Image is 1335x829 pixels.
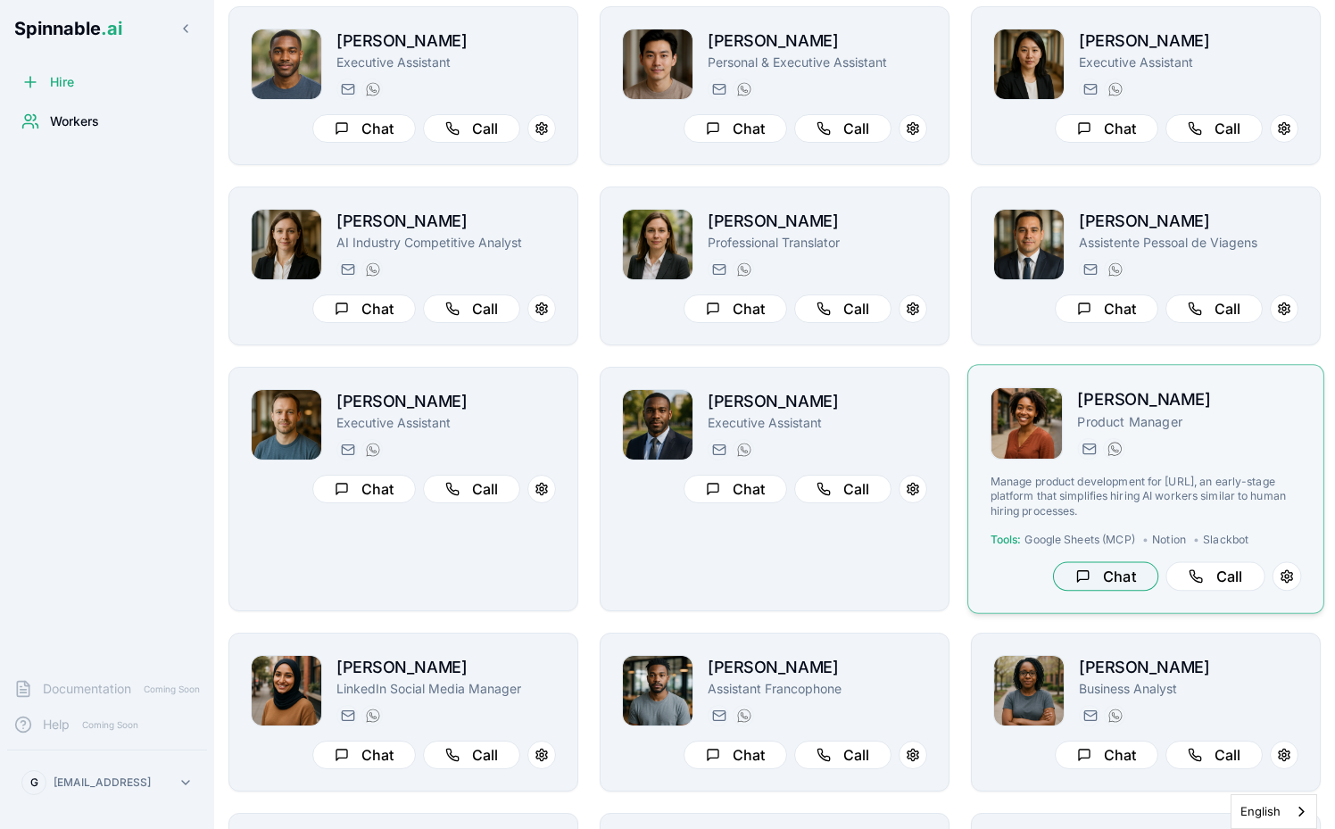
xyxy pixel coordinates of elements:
span: Coming Soon [138,681,205,698]
p: AI Industry Competitive Analyst [336,234,556,252]
p: LinkedIn Social Media Manager [336,680,556,698]
span: Tools: [991,533,1022,547]
h2: [PERSON_NAME] [336,209,556,234]
a: English [1231,795,1316,828]
img: WhatsApp [737,82,751,96]
img: Maxime Dubois [623,656,692,725]
aside: Language selected: English [1231,794,1317,829]
button: Chat [684,475,787,503]
p: Personal & Executive Assistant [708,54,927,71]
button: Call [794,741,891,769]
h2: [PERSON_NAME] [336,655,556,680]
img: Kaito Ahn [623,29,692,99]
button: Chat [1055,114,1158,143]
span: .ai [101,18,122,39]
button: WhatsApp [733,439,754,460]
button: Call [423,475,520,503]
button: WhatsApp [1104,79,1125,100]
img: WhatsApp [366,82,380,96]
img: Malia Ferreira [994,29,1064,99]
button: Call [423,114,520,143]
span: Help [43,716,70,734]
button: Send email to kaito.ahn@getspinnable.ai [708,79,729,100]
img: WhatsApp [366,709,380,723]
span: Workers [50,112,99,130]
p: Executive Assistant [708,414,927,432]
img: Julian Petrov [252,390,321,460]
span: Notion [1152,533,1186,547]
img: WhatsApp [1108,82,1123,96]
img: WhatsApp [1108,262,1123,277]
h2: [PERSON_NAME] [1079,209,1298,234]
button: Send email to deandre.johnson@getspinnable.ai [708,439,729,460]
button: Send email to lucas.silva@getspinnable.ai [1079,259,1100,280]
p: Assistente Pessoal de Viagens [1079,234,1298,252]
img: WhatsApp [737,262,751,277]
button: Send email to adam.larsen@getspinnable.ai [336,79,358,100]
span: Spinnable [14,18,122,39]
span: Hire [50,73,74,91]
p: Executive Assistant [336,54,556,71]
h2: [PERSON_NAME] [336,389,556,414]
h2: [PERSON_NAME] [708,389,927,414]
button: WhatsApp [733,259,754,280]
p: Executive Assistant [336,414,556,432]
button: G[EMAIL_ADDRESS] [14,765,200,800]
p: Professional Translator [708,234,927,252]
button: WhatsApp [1104,259,1125,280]
h2: [PERSON_NAME] [708,29,927,54]
button: Chat [312,741,416,769]
h2: [PERSON_NAME] [1079,655,1298,680]
button: Chat [1053,562,1158,592]
img: Mateo Andersson [623,390,692,460]
button: Call [1165,114,1263,143]
h2: [PERSON_NAME] [336,29,556,54]
button: WhatsApp [733,79,754,100]
button: WhatsApp [733,705,754,726]
span: • [1142,533,1148,547]
button: Call [423,294,520,323]
button: WhatsApp [1104,705,1125,726]
img: Dominic Singh [994,210,1064,279]
button: Send email to toby.moreau@getspinnable.ai [1079,79,1100,100]
p: Assistant Francophone [708,680,927,698]
img: WhatsApp [1107,442,1122,456]
span: Google Sheets (MCP) [1024,533,1134,547]
button: Chat [684,741,787,769]
button: WhatsApp [361,439,383,460]
button: Chat [684,114,787,143]
button: Chat [312,294,416,323]
button: WhatsApp [361,705,383,726]
img: WhatsApp [737,709,751,723]
h2: [PERSON_NAME] [1079,29,1298,54]
p: Product Manager [1078,412,1302,430]
h2: [PERSON_NAME] [708,209,927,234]
button: Call [794,475,891,503]
button: WhatsApp [361,79,383,100]
button: Send email to isabella.martinez@getspinnable.ai [1079,705,1100,726]
button: Send email to maxime.dubois@getspinnable.ai [708,705,729,726]
span: Coming Soon [77,717,144,734]
img: WhatsApp [366,262,380,277]
img: Adam Larsen [252,29,321,99]
button: Call [1165,294,1263,323]
button: Chat [1055,741,1158,769]
button: Chat [312,475,416,503]
button: Chat [684,294,787,323]
img: WhatsApp [1108,709,1123,723]
button: Send email to lucy.young@getspinnable.ai [708,259,729,280]
button: Call [794,294,891,323]
button: Call [1165,562,1265,592]
p: [EMAIL_ADDRESS] [54,775,151,790]
img: WhatsApp [366,443,380,457]
img: Isabella Martinez [994,656,1064,725]
span: G [30,775,38,790]
button: Chat [312,114,416,143]
div: Language [1231,794,1317,829]
p: Executive Assistant [1079,54,1298,71]
button: Send email to sidney.kapoor@getspinnable.ai [336,259,358,280]
button: WhatsApp [1103,438,1124,460]
button: Call [423,741,520,769]
img: Elena Patterson [252,656,321,725]
button: Chat [1055,294,1158,323]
